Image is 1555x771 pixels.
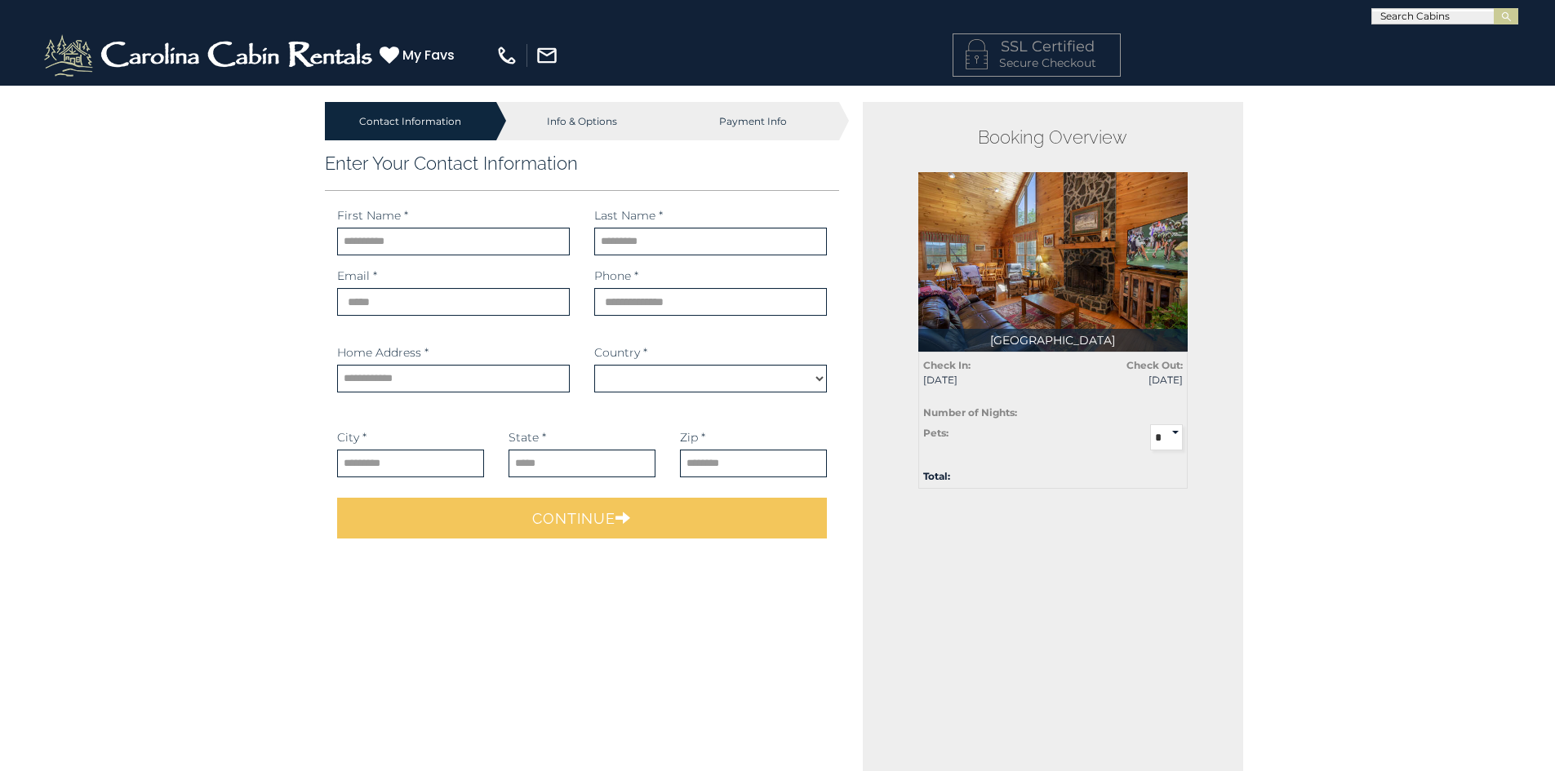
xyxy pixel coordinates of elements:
h2: Booking Overview [918,126,1188,148]
label: First Name * [337,207,408,224]
img: LOCKICON1.png [966,39,988,69]
strong: Check In: [923,359,971,371]
strong: Total: [923,470,950,482]
p: [GEOGRAPHIC_DATA] [918,329,1188,352]
strong: Pets: [923,427,949,439]
strong: Check Out: [1126,359,1183,371]
label: Country * [594,344,647,361]
a: My Favs [380,45,459,66]
label: Zip * [680,429,705,445]
label: Home Address * [337,344,429,361]
label: Last Name * [594,207,663,224]
strong: Number of Nights: [923,406,1017,419]
span: My Favs [402,45,455,65]
label: Email * [337,268,377,284]
img: White-1-2.png [41,31,380,80]
h4: SSL Certified [966,39,1108,55]
span: [DATE] [923,373,1041,387]
label: State * [509,429,546,445]
img: mail-regular-white.png [535,44,558,67]
label: Phone * [594,268,638,284]
h3: Enter Your Contact Information [325,153,840,174]
img: phone-regular-white.png [495,44,518,67]
button: Continue [337,498,828,538]
img: 1714398625_thumbnail.jpeg [918,172,1188,352]
label: City * [337,429,367,445]
span: [DATE] [1065,373,1183,387]
p: Secure Checkout [966,55,1108,71]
